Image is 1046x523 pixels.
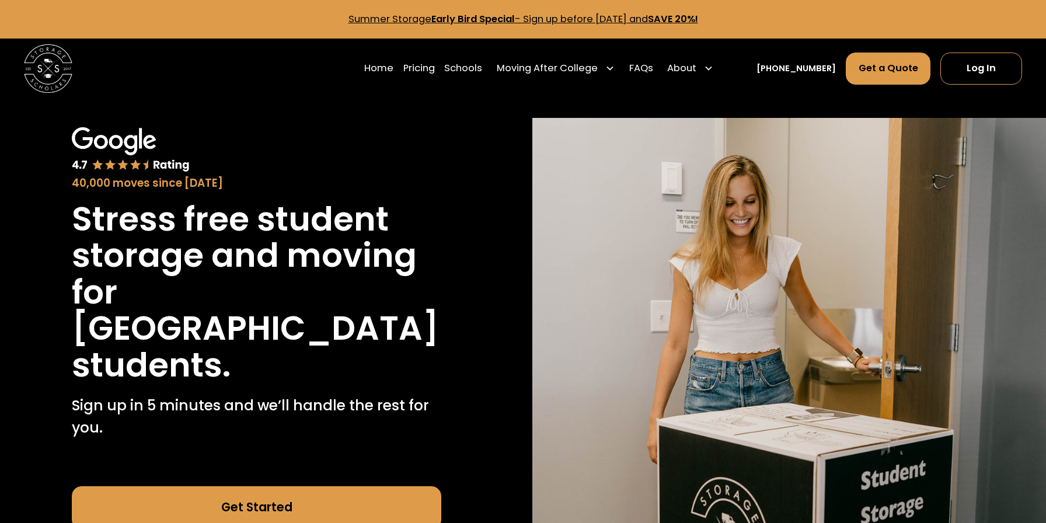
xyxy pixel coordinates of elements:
[72,127,190,172] img: Google 4.7 star rating
[648,12,698,26] strong: SAVE 20%!
[72,395,441,438] p: Sign up in 5 minutes and we’ll handle the rest for you.
[940,53,1022,85] a: Log In
[756,62,836,75] a: [PHONE_NUMBER]
[497,61,598,76] div: Moving After College
[72,347,231,383] h1: students.
[667,61,696,76] div: About
[364,52,393,86] a: Home
[431,12,515,26] strong: Early Bird Special
[72,201,441,310] h1: Stress free student storage and moving for
[72,310,439,346] h1: [GEOGRAPHIC_DATA]
[24,44,72,92] img: Storage Scholars main logo
[72,175,441,191] div: 40,000 moves since [DATE]
[348,12,698,26] a: Summer StorageEarly Bird Special- Sign up before [DATE] andSAVE 20%!
[629,52,653,86] a: FAQs
[846,53,930,85] a: Get a Quote
[444,52,482,86] a: Schools
[403,52,435,86] a: Pricing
